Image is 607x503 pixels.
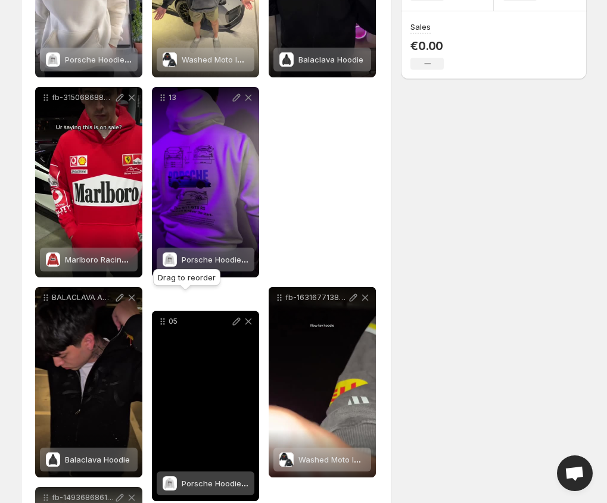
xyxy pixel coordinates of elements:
[163,252,177,267] img: Porsche Hoodie 911 GT3 RS
[65,255,155,264] span: Marlboro Racing Hoodie
[279,452,294,467] img: Washed Moto Inspired Hoodie
[298,455,410,464] span: Washed Moto Inspired Hoodie
[269,287,376,477] div: fb-1631677138271990-b4cddb3479-1-videoWashed Moto Inspired HoodieWashed Moto Inspired Hoodie
[35,87,142,277] div: fb-31506868872291767-a7e9026015-1-videoMarlboro Racing HoodieMarlboro Racing Hoodie
[163,52,177,67] img: Washed Moto Inspired Hoodie
[65,455,130,464] span: Balaclava Hoodie
[298,55,363,64] span: Balaclava Hoodie
[182,55,294,64] span: Washed Moto Inspired Hoodie
[152,87,259,277] div: 13Porsche Hoodie 911 GT3 RSPorsche Hoodie 911 GT3 RS
[65,55,168,64] span: Porsche Hoodie 911 GT3 RS
[46,252,60,267] img: Marlboro Racing Hoodie
[169,93,231,102] p: 13
[52,93,114,102] p: fb-31506868872291767-a7e9026015-1-video
[52,293,114,302] p: BALACLAVA AD10
[169,317,231,326] p: 05
[410,39,444,53] p: €0.00
[46,52,60,67] img: Porsche Hoodie 911 GT3 RS
[557,455,593,491] div: Open chat
[152,311,259,501] div: 05Porsche Hoodie 911 GT3 RSPorsche Hoodie 911 GT3 RS
[410,21,431,33] h3: Sales
[182,255,285,264] span: Porsche Hoodie 911 GT3 RS
[52,493,114,502] p: fb-1493686861915945-2febe9d46f-1-video
[182,479,285,488] span: Porsche Hoodie 911 GT3 RS
[163,476,177,490] img: Porsche Hoodie 911 GT3 RS
[285,293,347,302] p: fb-1631677138271990-b4cddb3479-1-video
[35,287,142,477] div: BALACLAVA AD10Balaclava HoodieBalaclava Hoodie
